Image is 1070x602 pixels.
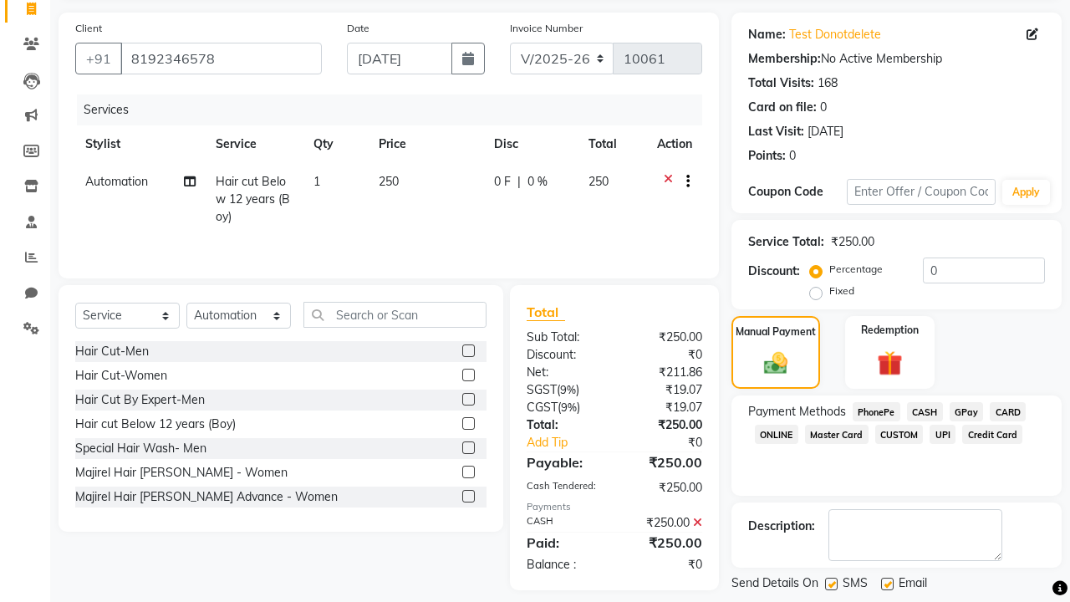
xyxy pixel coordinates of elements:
div: Points: [748,147,786,165]
div: Coupon Code [748,183,847,201]
div: Majirel Hair [PERSON_NAME] Advance - Women [75,488,338,506]
div: No Active Membership [748,50,1045,68]
span: 9% [561,400,577,414]
a: Add Tip [514,434,631,451]
div: Hair Cut By Expert-Men [75,391,205,409]
div: Card on file: [748,99,817,116]
span: SMS [843,574,868,595]
span: Total [527,304,565,321]
span: 0 % [527,173,548,191]
span: 250 [379,174,399,189]
label: Date [347,21,369,36]
div: ₹0 [631,434,715,451]
span: Send Details On [731,574,818,595]
div: ₹250.00 [614,452,715,472]
th: Action [647,125,702,163]
label: Redemption [861,323,919,338]
div: 0 [820,99,827,116]
div: ₹250.00 [831,233,874,251]
div: Cash Tendered: [514,479,614,497]
div: Description: [748,518,815,535]
span: Master Card [805,425,869,444]
div: ( ) [514,381,614,399]
div: Services [77,94,715,125]
div: Hair Cut-Women [75,367,167,385]
div: 0 [789,147,796,165]
a: Test Donotdelete [789,26,881,43]
th: Stylist [75,125,206,163]
th: Qty [303,125,369,163]
span: CASH [907,402,943,421]
span: 0 F [494,173,511,191]
div: Paid: [514,533,614,553]
div: Payments [527,500,702,514]
div: Service Total: [748,233,824,251]
span: ONLINE [755,425,798,444]
div: ₹211.86 [614,364,715,381]
span: SGST [527,382,557,397]
label: Percentage [829,262,883,277]
span: 1 [313,174,320,189]
span: 250 [588,174,609,189]
th: Price [369,125,484,163]
div: ₹250.00 [614,514,715,532]
div: Hair cut Below 12 years (Boy) [75,416,236,433]
label: Client [75,21,102,36]
div: Net: [514,364,614,381]
span: CARD [990,402,1026,421]
div: ₹250.00 [614,479,715,497]
span: CUSTOM [875,425,924,444]
div: Total: [514,416,614,434]
img: _gift.svg [869,348,911,380]
div: CASH [514,514,614,532]
div: Balance : [514,556,614,574]
span: Email [899,574,927,595]
div: Name: [748,26,786,43]
span: PhonePe [853,402,900,421]
span: 9% [560,383,576,396]
div: ₹0 [614,556,715,574]
button: +91 [75,43,122,74]
div: Last Visit: [748,123,804,140]
div: ₹250.00 [614,416,715,434]
div: Discount: [514,346,614,364]
label: Invoice Number [510,21,583,36]
span: | [517,173,521,191]
div: Membership: [748,50,821,68]
span: GPay [950,402,984,421]
div: Special Hair Wash- Men [75,440,206,457]
div: Total Visits: [748,74,814,92]
div: ₹19.07 [614,381,715,399]
div: Hair Cut-Men [75,343,149,360]
div: ₹250.00 [614,329,715,346]
img: _cash.svg [757,349,796,377]
span: Automation [85,174,148,189]
label: Fixed [829,283,854,298]
div: Discount: [748,263,800,280]
span: Credit Card [962,425,1022,444]
th: Total [578,125,647,163]
th: Service [206,125,303,163]
div: ₹0 [614,346,715,364]
div: Sub Total: [514,329,614,346]
input: Enter Offer / Coupon Code [847,179,996,205]
input: Search or Scan [303,302,487,328]
span: Hair cut Below 12 years (Boy) [216,174,290,224]
div: [DATE] [808,123,843,140]
label: Manual Payment [736,324,816,339]
th: Disc [484,125,578,163]
div: ₹250.00 [614,533,715,553]
div: Majirel Hair [PERSON_NAME] - Women [75,464,288,482]
input: Search by Name/Mobile/Email/Code [120,43,322,74]
div: 168 [818,74,838,92]
span: UPI [930,425,955,444]
div: ₹19.07 [614,399,715,416]
div: ( ) [514,399,614,416]
span: CGST [527,400,558,415]
div: Payable: [514,452,614,472]
button: Apply [1002,180,1050,205]
span: Payment Methods [748,403,846,421]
